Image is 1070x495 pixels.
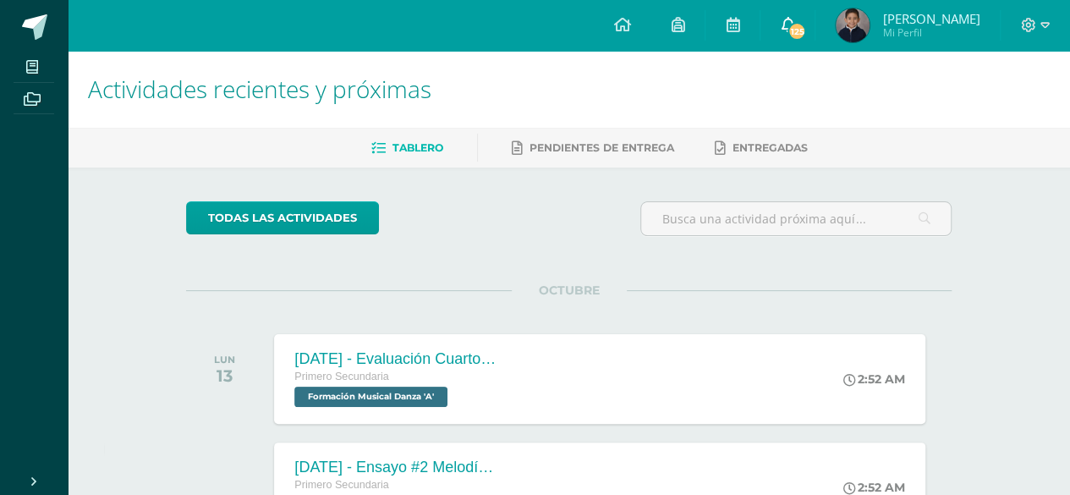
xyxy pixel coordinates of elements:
[214,366,235,386] div: 13
[294,387,447,407] span: Formación Musical Danza 'A'
[88,73,431,105] span: Actividades recientes y próximas
[392,141,443,154] span: Tablero
[882,25,979,40] span: Mi Perfil
[733,141,808,154] span: Entregadas
[512,283,627,298] span: OCTUBRE
[186,201,379,234] a: todas las Actividades
[512,135,674,162] a: Pendientes de entrega
[715,135,808,162] a: Entregadas
[294,350,497,368] div: [DATE] - Evaluación Cuarto Bimestre
[294,371,388,382] span: Primero Secundaria
[836,8,870,42] img: a56e85048c3b13cece3efedf65bb1506.png
[641,202,951,235] input: Busca una actividad próxima aquí...
[294,479,388,491] span: Primero Secundaria
[787,22,806,41] span: 125
[843,371,905,387] div: 2:52 AM
[882,10,979,27] span: [PERSON_NAME]
[371,135,443,162] a: Tablero
[214,354,235,366] div: LUN
[843,480,905,495] div: 2:52 AM
[530,141,674,154] span: Pendientes de entrega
